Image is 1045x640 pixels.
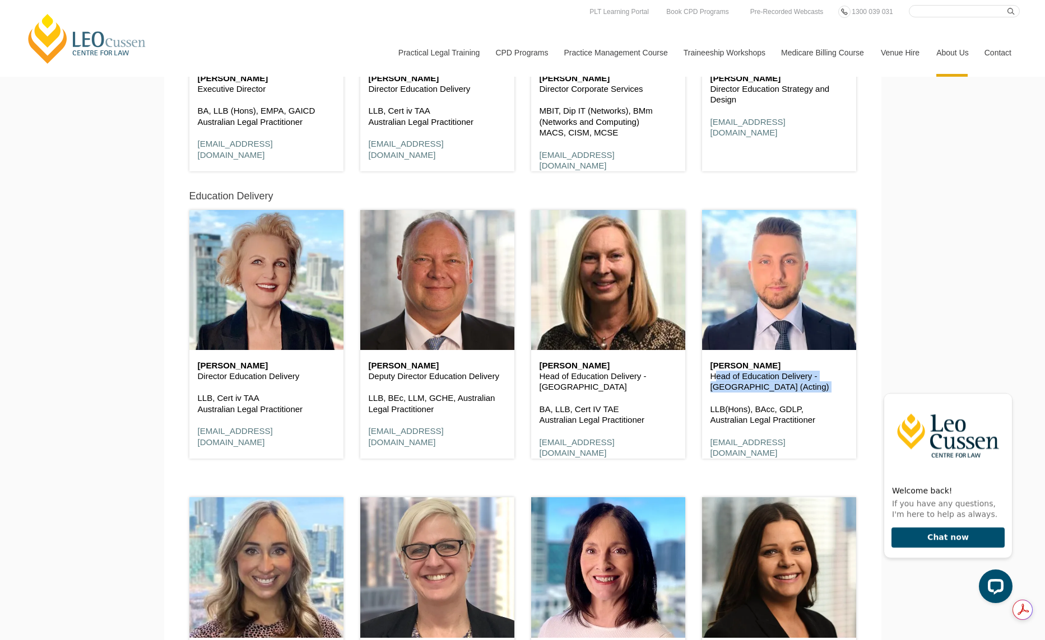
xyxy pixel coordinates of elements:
p: LLB, BEc, LLM, GCHE, Australian Legal Practitioner [369,393,506,414]
h6: [PERSON_NAME] [198,361,335,371]
a: [EMAIL_ADDRESS][DOMAIN_NAME] [710,437,786,458]
p: Head of Education Delivery - [GEOGRAPHIC_DATA] [540,371,677,393]
a: CPD Programs [487,29,555,77]
span: 1300 039 031 [852,8,893,16]
a: [EMAIL_ADDRESS][DOMAIN_NAME] [369,426,444,447]
h6: [PERSON_NAME] [369,361,506,371]
h6: [PERSON_NAME] [710,74,848,83]
p: Deputy Director Education Delivery [369,371,506,382]
a: [EMAIL_ADDRESS][DOMAIN_NAME] [540,150,615,171]
p: LLB, Cert iv TAA Australian Legal Practitioner [198,393,335,414]
h6: [PERSON_NAME] [540,74,677,83]
h6: [PERSON_NAME] [198,74,335,83]
p: Director Education Strategy and Design [710,83,848,105]
h6: [PERSON_NAME] [710,361,848,371]
a: PLT Learning Portal [587,6,652,18]
a: About Us [928,29,976,77]
p: MBIT, Dip IT (Networks), BMm (Networks and Computing) MACS, CISM, MCSE [540,105,677,138]
p: BA, LLB (Hons), EMPA, GAICD Australian Legal Practitioner [198,105,335,127]
h5: Education Delivery [189,191,273,202]
p: Head of Education Delivery - [GEOGRAPHIC_DATA] (Acting) [710,371,848,393]
a: [EMAIL_ADDRESS][DOMAIN_NAME] [710,117,786,138]
p: LLB, Cert iv TAA Australian Legal Practitioner [369,105,506,127]
a: [EMAIL_ADDRESS][DOMAIN_NAME] [198,139,273,160]
p: Director Education Delivery [198,371,335,382]
a: [EMAIL_ADDRESS][DOMAIN_NAME] [540,437,615,458]
a: [PERSON_NAME] Centre for Law [25,12,149,65]
a: Contact [976,29,1020,77]
p: LLB(Hons), BAcc, GDLP, Australian Legal Practitioner [710,404,848,426]
iframe: LiveChat chat widget [875,373,1017,612]
a: [EMAIL_ADDRESS][DOMAIN_NAME] [369,139,444,160]
a: Venue Hire [872,29,928,77]
a: Practice Management Course [556,29,675,77]
p: Director Corporate Services [540,83,677,95]
a: Traineeship Workshops [675,29,773,77]
a: [EMAIL_ADDRESS][DOMAIN_NAME] [198,426,273,447]
a: Pre-Recorded Webcasts [747,6,826,18]
a: Practical Legal Training [390,29,487,77]
p: Director Education Delivery [369,83,506,95]
h6: [PERSON_NAME] [369,74,506,83]
p: BA, LLB, Cert IV TAE Australian Legal Practitioner [540,404,677,426]
a: Medicare Billing Course [773,29,872,77]
p: Executive Director [198,83,335,95]
a: 1300 039 031 [849,6,895,18]
a: Book CPD Programs [663,6,731,18]
h6: [PERSON_NAME] [540,361,677,371]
